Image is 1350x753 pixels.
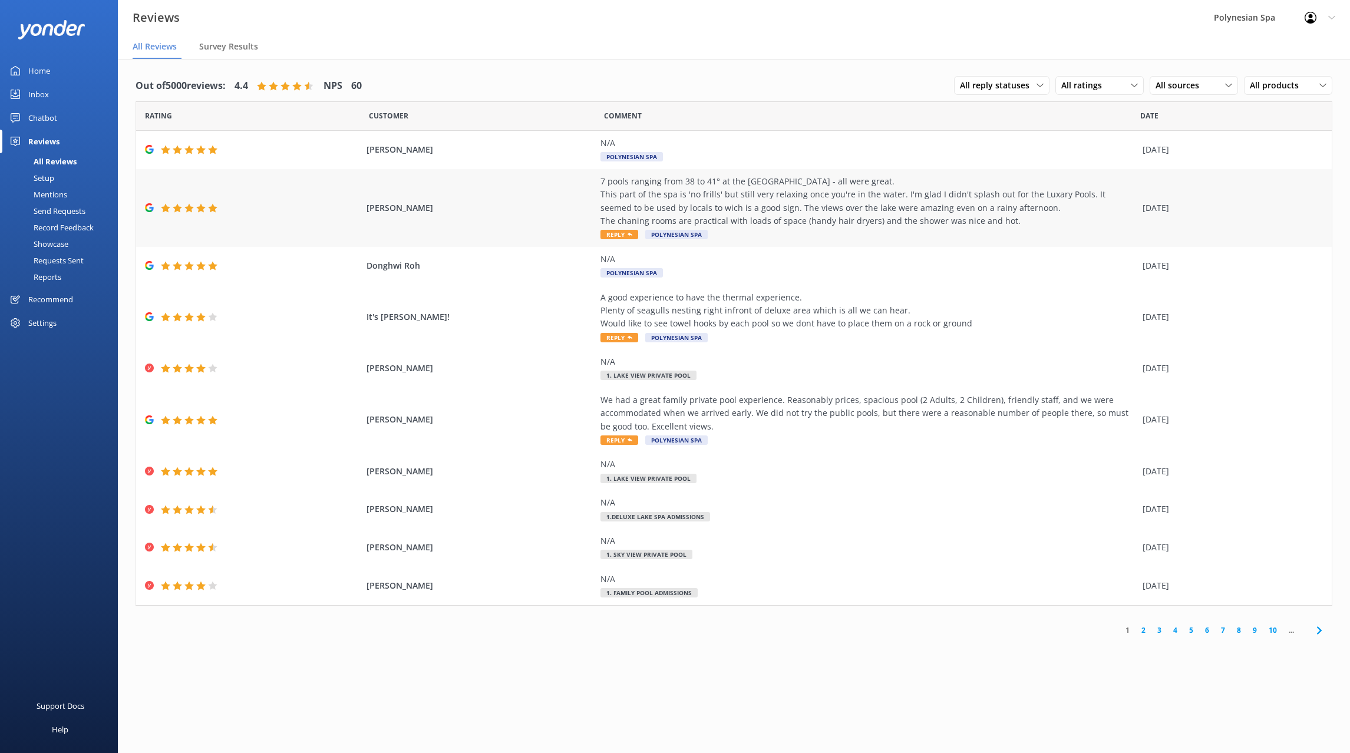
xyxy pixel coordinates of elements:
[600,268,663,278] span: Polynesian Spa
[351,78,362,94] h4: 60
[7,252,118,269] a: Requests Sent
[645,333,708,342] span: Polynesian Spa
[18,20,85,39] img: yonder-white-logo.png
[1140,110,1158,121] span: Date
[1167,625,1183,636] a: 4
[28,288,73,311] div: Recommend
[367,311,594,323] span: It's [PERSON_NAME]!
[1143,362,1317,375] div: [DATE]
[28,106,57,130] div: Chatbot
[960,79,1037,92] span: All reply statuses
[600,435,638,445] span: Reply
[367,202,594,214] span: [PERSON_NAME]
[1061,79,1109,92] span: All ratings
[367,362,594,375] span: [PERSON_NAME]
[52,718,68,741] div: Help
[645,435,708,445] span: Polynesian Spa
[28,82,49,106] div: Inbox
[145,110,172,121] span: Date
[7,219,94,236] div: Record Feedback
[600,355,1137,368] div: N/A
[1143,413,1317,426] div: [DATE]
[1143,202,1317,214] div: [DATE]
[600,534,1137,547] div: N/A
[324,78,342,94] h4: NPS
[1143,465,1317,478] div: [DATE]
[600,474,697,483] span: 1. Lake View Private Pool
[604,110,642,121] span: Question
[7,186,118,203] a: Mentions
[367,143,594,156] span: [PERSON_NAME]
[600,573,1137,586] div: N/A
[133,8,180,27] h3: Reviews
[7,170,118,186] a: Setup
[600,137,1137,150] div: N/A
[600,371,697,380] span: 1. Lake View Private Pool
[7,153,118,170] a: All Reviews
[367,465,594,478] span: [PERSON_NAME]
[1143,259,1317,272] div: [DATE]
[7,186,67,203] div: Mentions
[600,496,1137,509] div: N/A
[600,512,710,521] span: 1.Deluxe Lake Spa Admissions
[136,78,226,94] h4: Out of 5000 reviews:
[367,503,594,516] span: [PERSON_NAME]
[1156,79,1206,92] span: All sources
[600,394,1137,433] div: We had a great family private pool experience. Reasonably prices, spacious pool (2 Adults, 2 Chil...
[37,694,84,718] div: Support Docs
[1183,625,1199,636] a: 5
[600,230,638,239] span: Reply
[600,550,692,559] span: 1. Sky View Private Pool
[133,41,177,52] span: All Reviews
[1250,79,1306,92] span: All products
[1231,625,1247,636] a: 8
[600,253,1137,266] div: N/A
[28,130,60,153] div: Reviews
[1143,541,1317,554] div: [DATE]
[1247,625,1263,636] a: 9
[1143,503,1317,516] div: [DATE]
[1120,625,1136,636] a: 1
[7,203,118,219] a: Send Requests
[7,170,54,186] div: Setup
[7,236,68,252] div: Showcase
[1215,625,1231,636] a: 7
[1143,311,1317,323] div: [DATE]
[7,269,118,285] a: Reports
[1136,625,1151,636] a: 2
[600,458,1137,471] div: N/A
[367,541,594,554] span: [PERSON_NAME]
[600,175,1137,228] div: 7 pools ranging from 38 to 41° at the [GEOGRAPHIC_DATA] - all were great. This part of the spa is...
[7,252,84,269] div: Requests Sent
[1283,625,1300,636] span: ...
[600,588,698,597] span: 1. Family Pool Admissions
[28,311,57,335] div: Settings
[7,203,85,219] div: Send Requests
[369,110,408,121] span: Date
[199,41,258,52] span: Survey Results
[600,333,638,342] span: Reply
[235,78,248,94] h4: 4.4
[600,152,663,161] span: Polynesian Spa
[1143,579,1317,592] div: [DATE]
[367,579,594,592] span: [PERSON_NAME]
[7,269,61,285] div: Reports
[28,59,50,82] div: Home
[1151,625,1167,636] a: 3
[1143,143,1317,156] div: [DATE]
[7,219,118,236] a: Record Feedback
[367,413,594,426] span: [PERSON_NAME]
[1263,625,1283,636] a: 10
[600,291,1137,331] div: A good experience to have the thermal experience. Plenty of seagulls nesting right infront of del...
[645,230,708,239] span: Polynesian Spa
[367,259,594,272] span: Donghwi Roh
[7,236,118,252] a: Showcase
[7,153,77,170] div: All Reviews
[1199,625,1215,636] a: 6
